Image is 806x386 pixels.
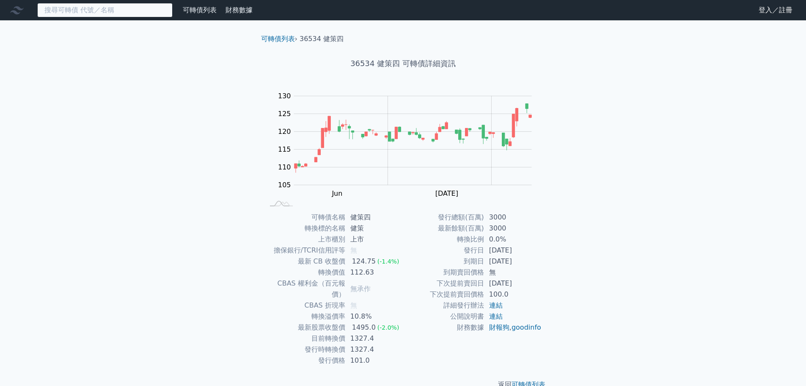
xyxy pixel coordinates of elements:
[512,323,541,331] a: goodinfo
[345,212,403,223] td: 健策四
[403,256,484,267] td: 到期日
[403,234,484,245] td: 轉換比例
[484,322,542,333] td: ,
[300,34,344,44] li: 36534 健策四
[350,256,377,267] div: 124.75
[435,189,458,197] tspan: [DATE]
[264,344,345,355] td: 發行時轉換價
[403,289,484,300] td: 下次提前賣回價格
[345,223,403,234] td: 健策
[37,3,173,17] input: 搜尋可轉債 代號／名稱
[403,300,484,311] td: 詳細發行辦法
[345,355,403,366] td: 101.0
[489,312,503,320] a: 連結
[264,333,345,344] td: 目前轉換價
[345,344,403,355] td: 1327.4
[345,333,403,344] td: 1327.4
[403,322,484,333] td: 財務數據
[278,181,291,189] tspan: 105
[377,324,399,331] span: (-2.0%)
[261,34,297,44] li: ›
[345,234,403,245] td: 上市
[350,301,357,309] span: 無
[484,256,542,267] td: [DATE]
[377,258,399,265] span: (-1.4%)
[264,256,345,267] td: 最新 CB 收盤價
[484,289,542,300] td: 100.0
[226,6,253,14] a: 財務數據
[484,278,542,289] td: [DATE]
[403,212,484,223] td: 發行總額(百萬)
[484,267,542,278] td: 無
[264,267,345,278] td: 轉換價值
[403,278,484,289] td: 下次提前賣回日
[484,223,542,234] td: 3000
[278,163,291,171] tspan: 110
[264,311,345,322] td: 轉換溢價率
[278,92,291,100] tspan: 130
[264,212,345,223] td: 可轉債名稱
[274,92,545,197] g: Chart
[264,355,345,366] td: 發行價格
[484,212,542,223] td: 3000
[403,223,484,234] td: 最新餘額(百萬)
[278,128,291,136] tspan: 120
[264,234,345,245] td: 上市櫃別
[264,245,345,256] td: 擔保銀行/TCRI信用評等
[261,35,295,43] a: 可轉債列表
[403,311,484,322] td: 公開說明書
[489,301,503,309] a: 連結
[278,110,291,118] tspan: 125
[264,278,345,300] td: CBAS 權利金（百元報價）
[254,58,552,69] h1: 36534 健策四 可轉債詳細資訊
[403,245,484,256] td: 發行日
[350,285,371,293] span: 無承作
[264,322,345,333] td: 最新股票收盤價
[484,234,542,245] td: 0.0%
[183,6,217,14] a: 可轉債列表
[345,267,403,278] td: 112.63
[403,267,484,278] td: 到期賣回價格
[752,3,799,17] a: 登入／註冊
[345,311,403,322] td: 10.8%
[264,300,345,311] td: CBAS 折現率
[350,322,377,333] div: 1495.0
[278,145,291,153] tspan: 115
[350,246,357,254] span: 無
[264,223,345,234] td: 轉換標的名稱
[331,189,342,197] tspan: Jun
[484,245,542,256] td: [DATE]
[489,323,509,331] a: 財報狗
